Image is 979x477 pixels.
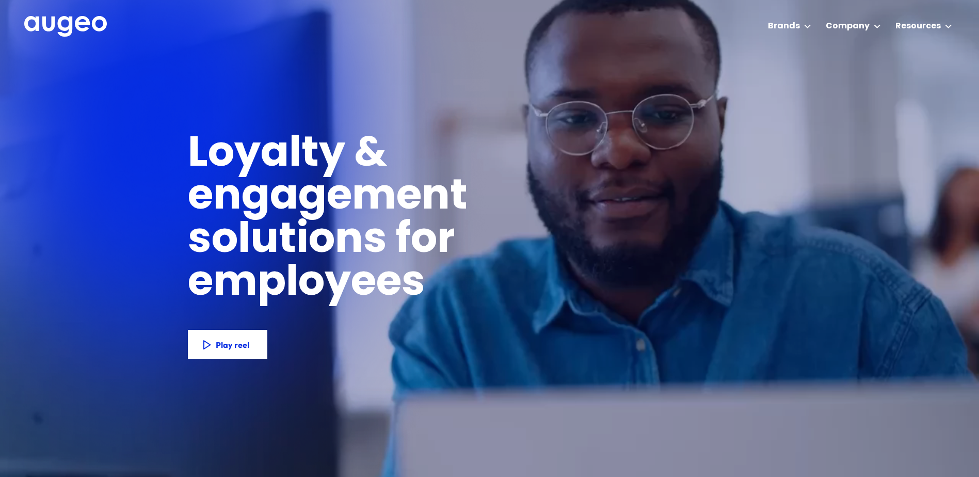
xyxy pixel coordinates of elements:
[826,20,870,33] div: Company
[768,20,800,33] div: Brands
[895,20,941,33] div: Resources
[188,330,267,359] a: Play reel
[24,16,107,37] img: Augeo's full logo in white.
[188,134,634,262] h1: Loyalty & engagement solutions for
[188,263,443,306] h1: employees
[24,16,107,38] a: home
